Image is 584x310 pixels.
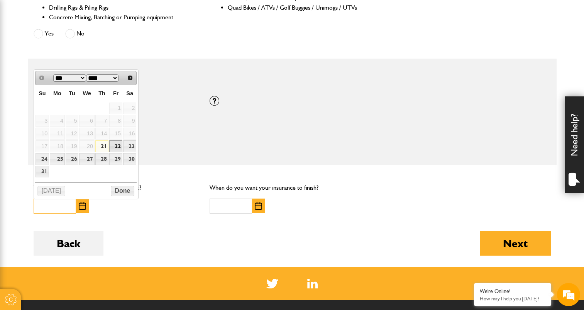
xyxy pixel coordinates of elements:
span: Sunday [39,90,46,96]
li: Concrete Mixing, Batching or Pumping equipment [49,12,195,22]
a: 24 [36,153,49,165]
span: Friday [113,90,118,96]
button: Back [34,231,103,256]
li: Quad Bikes / ATVs / Golf Buggies / Unimogs / UTVs [228,3,374,13]
img: Linked In [307,279,318,288]
a: 21 [95,140,108,152]
textarea: Type your message and hit 'Enter' [10,140,141,231]
a: 31 [36,166,49,178]
a: 30 [123,153,136,165]
button: Done [111,186,134,197]
span: Monday [53,90,61,96]
p: When do you want your insurance to finish? [210,183,374,193]
div: Minimize live chat window [127,4,145,22]
p: How may I help you today? [480,296,545,302]
em: Start Chat [105,238,140,248]
span: Next [127,75,133,81]
div: Need help? [565,96,584,193]
input: Enter your email address [10,94,141,111]
div: Chat with us now [40,43,130,53]
input: Enter your phone number [10,117,141,134]
label: Yes [34,29,54,39]
a: 22 [109,140,122,152]
a: 28 [95,153,108,165]
input: Enter your last name [10,71,141,88]
button: Next [480,231,551,256]
a: 29 [109,153,122,165]
button: [DATE] [37,186,65,197]
a: Next [125,72,136,83]
a: 27 [79,153,94,165]
img: Twitter [266,279,278,288]
span: Wednesday [83,90,91,96]
label: No [65,29,85,39]
a: 26 [66,153,79,165]
li: Drilling Rigs & Piling Rigs [49,3,195,13]
a: LinkedIn [307,279,318,288]
span: Tuesday [69,90,75,96]
img: d_20077148190_company_1631870298795_20077148190 [13,43,32,54]
div: We're Online! [480,288,545,295]
img: Choose date [255,202,262,210]
a: 25 [50,153,65,165]
img: Choose date [79,202,86,210]
span: Thursday [98,90,105,96]
span: Saturday [126,90,133,96]
a: 23 [123,140,136,152]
